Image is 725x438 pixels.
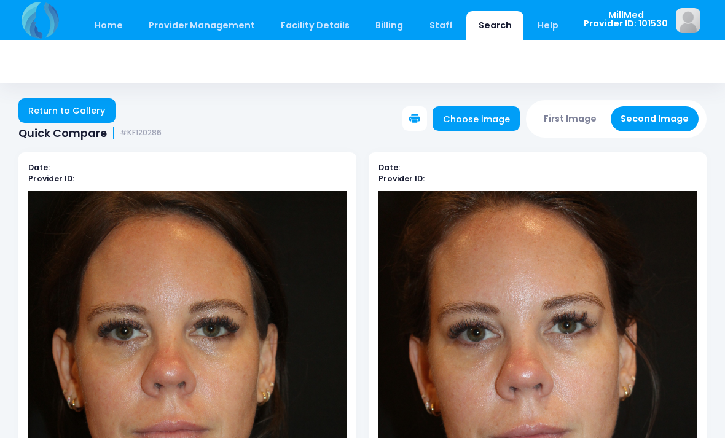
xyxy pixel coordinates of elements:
[417,11,464,40] a: Staff
[28,162,50,173] b: Date:
[378,162,400,173] b: Date:
[18,127,107,139] span: Quick Compare
[18,98,116,123] a: Return to Gallery
[364,11,415,40] a: Billing
[433,106,520,131] a: Choose image
[378,173,425,184] b: Provider ID:
[526,11,571,40] a: Help
[269,11,362,40] a: Facility Details
[120,128,162,138] small: #KF120286
[611,106,699,131] button: Second Image
[466,11,523,40] a: Search
[136,11,267,40] a: Provider Management
[676,8,700,33] img: image
[82,11,135,40] a: Home
[584,10,668,28] span: MillMed Provider ID: 101530
[28,173,74,184] b: Provider ID:
[534,106,607,131] button: First Image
